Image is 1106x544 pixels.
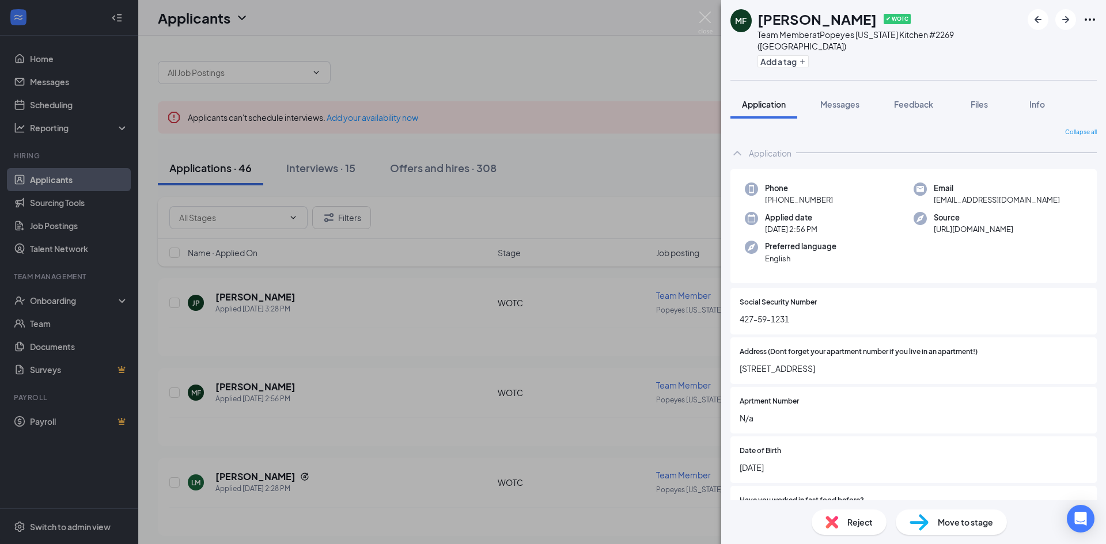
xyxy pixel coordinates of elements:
[1031,13,1045,26] svg: ArrowLeftNew
[740,362,1088,375] span: [STREET_ADDRESS]
[740,412,1088,424] span: N/a
[740,297,817,308] span: Social Security Number
[735,15,747,26] div: MF
[1059,13,1073,26] svg: ArrowRight
[934,212,1013,223] span: Source
[740,347,978,357] span: Address (Dont forget your apartment number if you live in an apartment!)
[1029,99,1045,109] span: Info
[765,194,833,206] span: [PHONE_NUMBER]
[757,55,809,67] button: PlusAdd a tag
[765,223,817,235] span: [DATE] 2:56 PM
[934,223,1013,235] span: [URL][DOMAIN_NAME]
[757,9,877,29] h1: [PERSON_NAME]
[757,29,1022,52] div: Team Member at Popeyes [US_STATE] Kitchen #2269 ([GEOGRAPHIC_DATA])
[934,194,1060,206] span: [EMAIL_ADDRESS][DOMAIN_NAME]
[1028,9,1048,30] button: ArrowLeftNew
[730,146,744,160] svg: ChevronUp
[765,241,836,252] span: Preferred language
[765,253,836,264] span: English
[1055,9,1076,30] button: ArrowRight
[934,182,1060,194] span: Email
[765,212,817,223] span: Applied date
[740,461,1088,474] span: [DATE]
[740,313,1088,325] span: 427-59-1231
[847,516,873,528] span: Reject
[1065,128,1097,137] span: Collapse all
[884,14,911,24] span: ✔ WOTC
[740,396,799,407] span: Aprtment Number
[971,99,988,109] span: Files
[1067,505,1094,532] div: Open Intercom Messenger
[894,99,933,109] span: Feedback
[765,182,833,194] span: Phone
[1083,13,1097,26] svg: Ellipses
[740,495,864,506] span: Have you worked in fast food before?
[799,58,806,65] svg: Plus
[749,147,791,159] div: Application
[742,99,786,109] span: Application
[740,446,781,456] span: Date of Birth
[820,99,859,109] span: Messages
[938,516,993,528] span: Move to stage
